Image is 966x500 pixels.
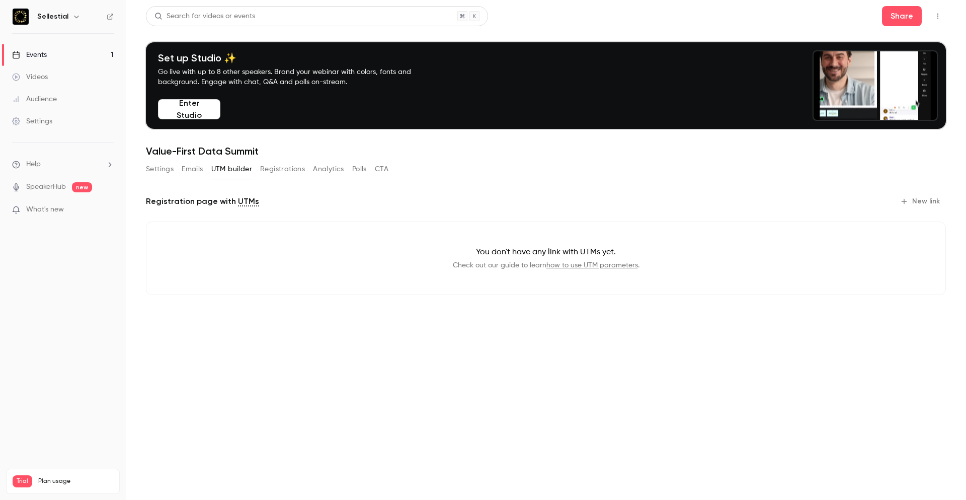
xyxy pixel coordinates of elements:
h4: Set up Studio ✨ [158,52,435,64]
button: Share [882,6,922,26]
span: new [72,182,92,192]
a: UTMs [238,195,259,207]
button: Analytics [313,161,344,177]
span: Help [26,159,41,170]
button: Emails [182,161,203,177]
h6: Sellestial [37,12,68,22]
p: Go live with up to 8 other speakers. Brand your webinar with colors, fonts and background. Engage... [158,67,435,87]
button: Enter Studio [158,99,220,119]
button: CTA [375,161,388,177]
a: SpeakerHub [26,182,66,192]
span: Trial [13,475,32,487]
button: New link [896,193,946,209]
a: how to use UTM parameters [546,262,638,269]
div: Settings [12,116,52,126]
span: Plan usage [38,477,113,485]
p: Check out our guide to learn . [163,260,929,270]
button: UTM builder [211,161,252,177]
button: Polls [352,161,367,177]
div: Events [12,50,47,60]
div: Search for videos or events [154,11,255,22]
button: Settings [146,161,174,177]
button: Registrations [260,161,305,177]
p: Registration page with [146,195,259,207]
h1: Value-First Data Summit [146,145,946,157]
p: You don't have any link with UTMs yet. [163,246,929,258]
div: Audience [12,94,57,104]
li: help-dropdown-opener [12,159,114,170]
img: Sellestial [13,9,29,25]
div: Videos [12,72,48,82]
span: What's new [26,204,64,215]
